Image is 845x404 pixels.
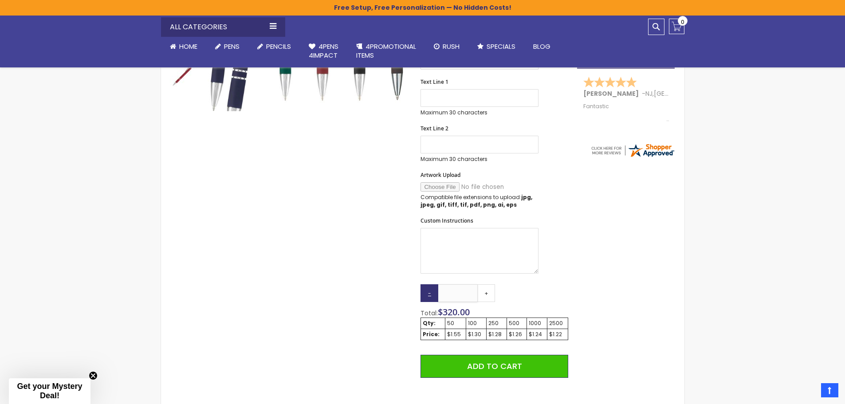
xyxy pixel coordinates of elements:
[468,37,524,56] a: Specials
[487,42,515,51] span: Specials
[467,361,522,372] span: Add to Cart
[421,109,538,116] p: Maximum 30 characters
[421,171,460,179] span: Artwork Upload
[488,331,505,338] div: $1.28
[9,378,90,404] div: Get your Mystery Deal!Close teaser
[300,37,347,66] a: 4Pens4impact
[421,78,448,86] span: Text Line 1
[477,284,495,302] a: +
[89,371,98,380] button: Close teaser
[645,89,652,98] span: NJ
[488,320,505,327] div: 250
[583,89,642,98] span: [PERSON_NAME]
[590,142,675,158] img: 4pens.com widget logo
[447,331,464,338] div: $1.55
[583,103,669,122] div: Fantastic
[654,89,719,98] span: [GEOGRAPHIC_DATA]
[224,42,240,51] span: Pens
[590,153,675,160] a: 4pens.com certificate URL
[170,62,197,88] img: Custom Soft Touch Metal Pen - Stylus Top
[170,61,197,88] div: Custom Soft Touch Metal Pen - Stylus Top
[347,37,425,66] a: 4PROMOTIONALITEMS
[356,42,416,60] span: 4PROMOTIONAL ITEMS
[447,320,464,327] div: 50
[524,37,559,56] a: Blog
[421,194,538,208] p: Compatible file extensions to upload:
[421,156,538,163] p: Maximum 30 characters
[423,319,436,327] strong: Qty:
[161,37,206,56] a: Home
[772,380,845,404] iframe: Google Customer Reviews
[421,309,438,318] span: Total:
[443,42,460,51] span: Rush
[529,331,545,338] div: $1.24
[17,382,82,400] span: Get your Mystery Deal!
[423,330,440,338] strong: Price:
[509,331,525,338] div: $1.26
[468,331,484,338] div: $1.30
[421,217,473,224] span: Custom Instructions
[549,320,566,327] div: 2500
[438,306,470,318] span: $
[266,42,291,51] span: Pencils
[529,320,545,327] div: 1000
[309,42,338,60] span: 4Pens 4impact
[425,37,468,56] a: Rush
[533,42,550,51] span: Blog
[421,355,568,378] button: Add to Cart
[642,89,719,98] span: - ,
[421,284,438,302] a: -
[468,320,484,327] div: 100
[421,125,448,132] span: Text Line 2
[681,18,684,26] span: 0
[248,37,300,56] a: Pencils
[421,193,532,208] strong: jpg, jpeg, gif, tiff, tif, pdf, png, ai, eps
[206,37,248,56] a: Pens
[509,320,525,327] div: 500
[549,331,566,338] div: $1.22
[179,42,197,51] span: Home
[669,19,684,34] a: 0
[161,17,285,37] div: All Categories
[443,306,470,318] span: 320.00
